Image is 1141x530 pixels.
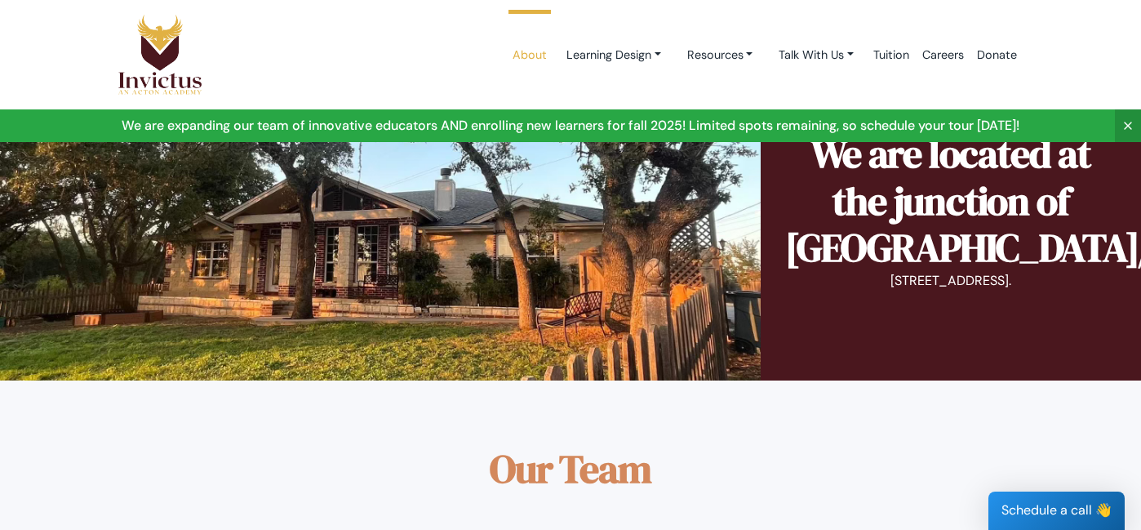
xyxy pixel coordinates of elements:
a: Careers [916,20,970,90]
a: Talk With Us [766,40,867,70]
div: Schedule a call 👋 [988,492,1125,530]
h2: Our Team [118,446,1023,493]
a: Learning Design [553,40,674,70]
a: Tuition [867,20,916,90]
p: [STREET_ADDRESS]. [785,272,1117,291]
a: Donate [970,20,1023,90]
a: Resources [674,40,766,70]
img: Logo [118,14,202,96]
h2: We are located at the junction of [GEOGRAPHIC_DATA]/[GEOGRAPHIC_DATA]/[GEOGRAPHIC_DATA] [785,131,1117,272]
a: About [506,20,553,90]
